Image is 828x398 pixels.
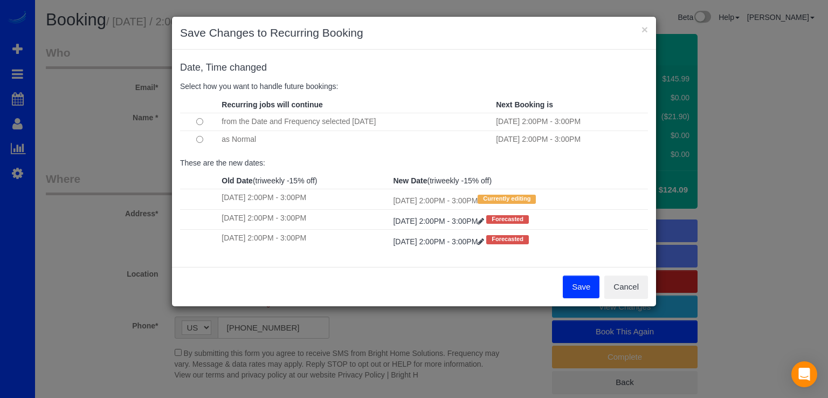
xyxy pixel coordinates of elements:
td: as Normal [219,131,493,148]
td: [DATE] 2:00PM - 3:00PM [390,189,648,209]
td: [DATE] 2:00PM - 3:00PM [219,209,390,229]
button: Cancel [604,276,648,298]
h3: Save Changes to Recurring Booking [180,25,648,41]
strong: Old Date [222,176,253,185]
td: [DATE] 2:00PM - 3:00PM [493,131,648,148]
td: [DATE] 2:00PM - 3:00PM [219,230,390,250]
p: These are the new dates: [180,157,648,168]
span: Forecasted [486,215,529,224]
strong: Next Booking is [496,100,553,109]
span: Date, Time [180,62,227,73]
div: Open Intercom Messenger [791,361,817,387]
th: (triweekly -15% off) [390,173,648,189]
td: from the Date and Frequency selected [DATE] [219,113,493,131]
button: × [641,24,648,35]
td: [DATE] 2:00PM - 3:00PM [493,113,648,131]
th: (triweekly -15% off) [219,173,390,189]
td: [DATE] 2:00PM - 3:00PM [219,189,390,209]
a: [DATE] 2:00PM - 3:00PM [393,217,486,225]
strong: Recurring jobs will continue [222,100,322,109]
p: Select how you want to handle future bookings: [180,81,648,92]
span: Currently editing [478,195,536,203]
h4: changed [180,63,648,73]
span: Forecasted [486,235,529,244]
a: [DATE] 2:00PM - 3:00PM [393,237,486,246]
button: Save [563,276,599,298]
strong: New Date [393,176,427,185]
